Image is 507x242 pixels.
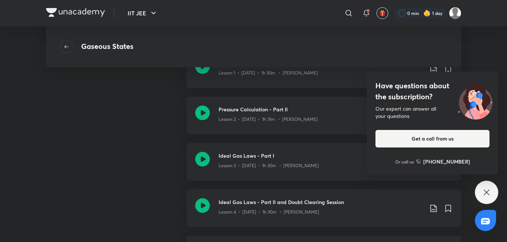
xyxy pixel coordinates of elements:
[375,130,489,147] button: Get a call from us
[186,97,461,143] a: Pressure Calculation - Part IILesson 2 • [DATE] • 1h 31m • [PERSON_NAME]
[395,158,414,165] p: Or call us
[219,162,319,169] p: Lesson 3 • [DATE] • 1h 30m • [PERSON_NAME]
[219,70,318,76] p: Lesson 1 • [DATE] • 1h 30m • [PERSON_NAME]
[416,158,470,165] a: [PHONE_NUMBER]
[46,8,105,19] a: Company Logo
[219,198,423,206] h3: Ideal Gas Laws - Part II and Doubt Clearing Session
[186,143,461,189] a: Ideal Gas Laws - Part ILesson 3 • [DATE] • 1h 30m • [PERSON_NAME]
[123,6,162,20] button: IIT JEE
[452,80,498,120] img: ttu_illustration_new.svg
[377,7,388,19] button: avatar
[219,209,319,215] p: Lesson 4 • [DATE] • 1h 30m • [PERSON_NAME]
[219,116,318,123] p: Lesson 2 • [DATE] • 1h 31m • [PERSON_NAME]
[379,10,386,16] img: avatar
[46,8,105,17] img: Company Logo
[219,105,423,113] h3: Pressure Calculation - Part II
[46,50,110,97] h4: Schedule
[449,7,461,19] img: SUBHRANGSU DAS
[375,80,489,102] h4: Have questions about the subscription?
[423,158,470,165] h6: [PHONE_NUMBER]
[186,189,461,236] a: Ideal Gas Laws - Part II and Doubt Clearing SessionLesson 4 • [DATE] • 1h 30m • [PERSON_NAME]
[186,50,461,97] a: Pressure Calculation - Part ILesson 1 • [DATE] • 1h 30m • [PERSON_NAME]
[219,152,423,160] h3: Ideal Gas Laws - Part I
[375,105,489,120] div: Our expert can answer all your questions
[81,41,133,53] h4: Gaseous States
[423,9,431,17] img: streak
